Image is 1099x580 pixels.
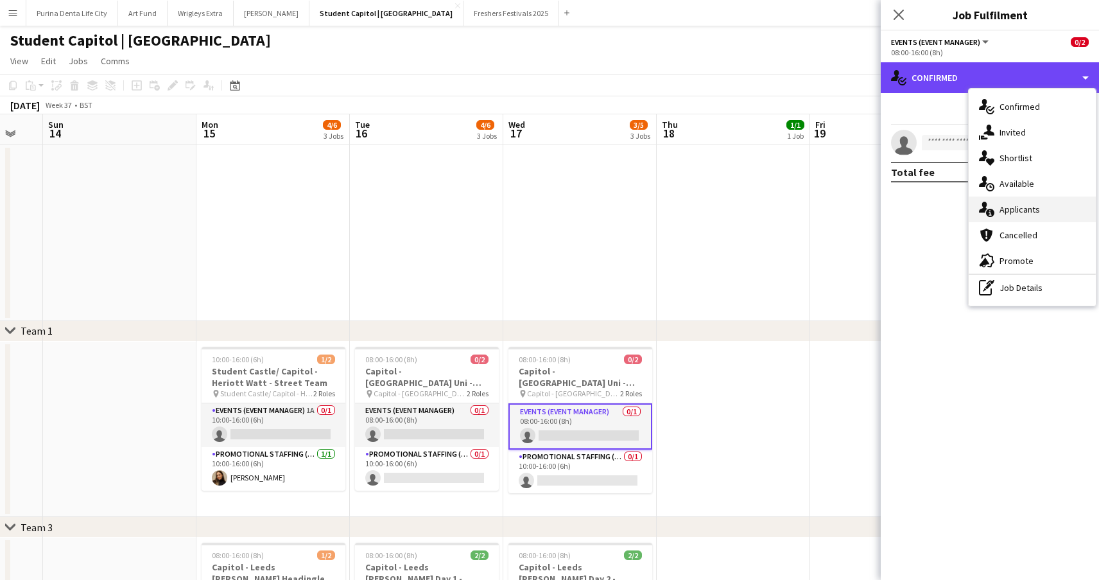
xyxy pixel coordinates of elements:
app-job-card: 10:00-16:00 (6h)1/2Student Castle/ Capitol - Heriott Watt - Street Team Student Castle/ Capitol -... [202,347,345,491]
span: 17 [506,126,525,141]
span: 4/6 [476,120,494,130]
h1: Student Capitol | [GEOGRAPHIC_DATA] [10,31,271,50]
span: Applicants [999,204,1040,215]
span: 08:00-16:00 (8h) [519,355,571,364]
app-card-role: Promotional Staffing (Brand Ambassadors)0/110:00-16:00 (6h) [355,447,499,491]
span: 0/2 [1071,37,1089,47]
button: Wrigleys Extra [168,1,234,26]
div: 3 Jobs [477,131,497,141]
div: Total fee [891,166,935,179]
span: 08:00-16:00 (8h) [212,550,264,560]
span: 08:00-16:00 (8h) [365,355,417,364]
span: 10:00-16:00 (6h) [212,355,264,364]
span: 1/2 [317,355,335,364]
span: 2 Roles [467,389,489,398]
span: 18 [660,126,678,141]
span: 4/6 [323,120,341,130]
app-card-role: Events (Event Manager)0/108:00-16:00 (8h) [355,403,499,447]
div: 3 Jobs [630,131,650,141]
span: 16 [353,126,370,141]
span: Shortlist [999,152,1032,164]
div: 08:00-16:00 (8h) [891,48,1089,57]
app-job-card: 08:00-16:00 (8h)0/2Capitol - [GEOGRAPHIC_DATA] Uni - Freshers Fair Capitol - [GEOGRAPHIC_DATA] Un... [355,347,499,491]
span: 14 [46,126,64,141]
app-card-role: Promotional Staffing (Brand Ambassadors)0/110:00-16:00 (6h) [508,450,652,493]
app-card-role: Events (Event Manager)0/108:00-16:00 (8h) [508,403,652,450]
span: Fri [815,119,826,130]
span: Cancelled [999,229,1037,241]
span: 3/5 [630,120,648,130]
div: Job Details [969,275,1096,301]
span: Capitol - [GEOGRAPHIC_DATA] Uni - Freshers Fair [374,389,467,398]
span: 08:00-16:00 (8h) [519,550,571,560]
h3: Capitol - [GEOGRAPHIC_DATA] Uni - Freshers Fair [508,365,652,389]
span: Promote [999,255,1034,267]
span: 15 [200,126,218,141]
a: Jobs [64,53,93,69]
span: 0/2 [471,355,489,364]
div: Confirmed [881,62,1099,93]
button: Art Fund [118,1,168,26]
span: 1/1 [786,120,804,130]
div: 1 Job [787,131,804,141]
span: 1/2 [317,550,335,560]
button: [PERSON_NAME] [234,1,309,26]
span: Student Castle/ Capitol - Heriott Watt - Street Team [220,389,313,398]
span: 2/2 [471,550,489,560]
span: Confirmed [999,101,1040,112]
button: Freshers Festivals 2025 [463,1,559,26]
span: Tue [355,119,370,130]
span: Week 37 [42,100,74,110]
span: Available [999,178,1034,189]
span: Mon [202,119,218,130]
div: BST [80,100,92,110]
div: Team 3 [21,521,53,534]
h3: Job Fulfilment [881,6,1099,23]
button: Events (Event Manager) [891,37,991,47]
span: Capitol - [GEOGRAPHIC_DATA] Uni - Freshers Fair [527,389,620,398]
span: Comms [101,55,130,67]
span: Edit [41,55,56,67]
app-card-role: Events (Event Manager)1A0/110:00-16:00 (6h) [202,403,345,447]
button: Student Capitol | [GEOGRAPHIC_DATA] [309,1,463,26]
span: 08:00-16:00 (8h) [365,550,417,560]
span: Sun [48,119,64,130]
app-card-role: Promotional Staffing (Brand Ambassadors)1/110:00-16:00 (6h)[PERSON_NAME] [202,447,345,491]
span: 2/2 [624,550,642,560]
span: 19 [813,126,826,141]
button: Purina Denta Life City [26,1,118,26]
span: Invited [999,127,1026,138]
div: Team 1 [21,324,53,337]
a: View [5,53,33,69]
span: View [10,55,28,67]
app-job-card: 08:00-16:00 (8h)0/2Capitol - [GEOGRAPHIC_DATA] Uni - Freshers Fair Capitol - [GEOGRAPHIC_DATA] Un... [508,347,652,493]
span: 0/2 [624,355,642,364]
div: 3 Jobs [324,131,343,141]
span: Jobs [69,55,88,67]
span: Thu [662,119,678,130]
h3: Student Castle/ Capitol - Heriott Watt - Street Team [202,365,345,389]
span: 2 Roles [313,389,335,398]
a: Comms [96,53,135,69]
span: 2 Roles [620,389,642,398]
span: Wed [508,119,525,130]
div: [DATE] [10,99,40,112]
h3: Capitol - [GEOGRAPHIC_DATA] Uni - Freshers Fair [355,365,499,389]
span: Events (Event Manager) [891,37,980,47]
a: Edit [36,53,61,69]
